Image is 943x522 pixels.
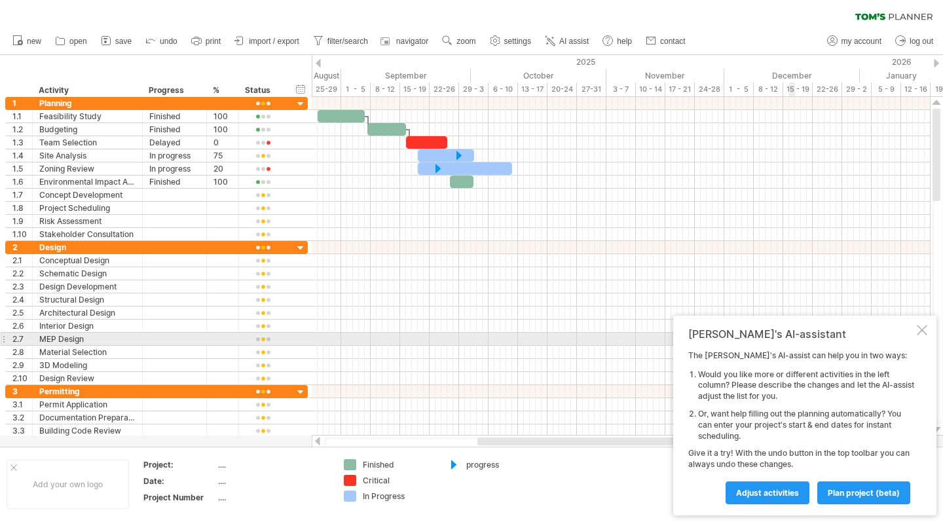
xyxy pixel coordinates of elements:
div: October 2025 [471,69,606,83]
div: 27-31 [577,83,606,96]
span: import / export [249,37,299,46]
div: 100 [213,123,232,136]
div: 1 [12,97,32,109]
span: filter/search [327,37,368,46]
span: zoom [456,37,475,46]
div: 20-24 [547,83,577,96]
a: undo [142,33,181,50]
a: Adjust activities [726,481,809,504]
div: Interior Design [39,320,136,332]
div: Budgeting [39,123,136,136]
div: 3.1 [12,398,32,411]
div: 2.7 [12,333,32,345]
div: September 2025 [341,69,471,83]
div: November 2025 [606,69,724,83]
div: Activity [39,84,135,97]
div: 1.8 [12,202,32,214]
div: In progress [149,149,200,162]
div: Progress [149,84,199,97]
div: 22-26 [430,83,459,96]
div: 1.5 [12,162,32,175]
div: 100 [213,176,232,188]
div: Permitting [39,385,136,398]
div: Building Code Review [39,424,136,437]
div: 75 [213,149,232,162]
div: In progress [149,162,200,175]
div: Material Selection [39,346,136,358]
div: 5 - 9 [872,83,901,96]
div: 2.9 [12,359,32,371]
a: save [98,33,136,50]
div: Schematic Design [39,267,136,280]
div: 15 - 19 [400,83,430,96]
span: help [617,37,632,46]
span: save [115,37,132,46]
a: import / export [231,33,303,50]
div: 2.2 [12,267,32,280]
div: 1.2 [12,123,32,136]
div: Conceptual Design [39,254,136,267]
div: 1.3 [12,136,32,149]
a: navigator [379,33,432,50]
span: Adjust activities [736,488,799,498]
span: log out [910,37,933,46]
div: 2.8 [12,346,32,358]
div: 3.2 [12,411,32,424]
div: 8 - 12 [371,83,400,96]
div: Feasibility Study [39,110,136,122]
a: new [9,33,45,50]
a: AI assist [542,33,593,50]
div: 25-29 [312,83,341,96]
div: 17 - 21 [665,83,695,96]
div: progress [466,459,538,470]
div: Design [39,241,136,253]
div: 3 - 7 [606,83,636,96]
a: print [188,33,225,50]
li: Or, want help filling out the planning automatically? You can enter your project's start & end da... [698,409,914,441]
div: .... [218,475,328,487]
div: .... [218,459,328,470]
div: 29 - 2 [842,83,872,96]
div: Finished [363,459,434,470]
div: The [PERSON_NAME]'s AI-assist can help you in two ways: Give it a try! With the undo button in th... [688,350,914,504]
div: 2.6 [12,320,32,332]
div: 15 - 19 [783,83,813,96]
div: 1.1 [12,110,32,122]
a: open [52,33,91,50]
span: undo [160,37,177,46]
span: AI assist [559,37,589,46]
div: Planning [39,97,136,109]
div: Design Review [39,372,136,384]
div: 100 [213,110,232,122]
div: In Progress [363,491,434,502]
div: Permit Application [39,398,136,411]
span: new [27,37,41,46]
div: Status [245,84,280,97]
div: Environmental Impact Assessment [39,176,136,188]
div: Risk Assessment [39,215,136,227]
a: help [599,33,636,50]
div: 0 [213,136,232,149]
div: Team Selection [39,136,136,149]
div: Stakeholder Consultation [39,228,136,240]
a: filter/search [310,33,372,50]
div: Zoning Review [39,162,136,175]
div: 1 - 5 [341,83,371,96]
span: open [69,37,87,46]
span: contact [660,37,686,46]
div: 20 [213,162,232,175]
div: 3.3 [12,424,32,437]
div: % [213,84,231,97]
div: 1.7 [12,189,32,201]
span: plan project (beta) [828,488,900,498]
div: Design Development [39,280,136,293]
span: navigator [396,37,428,46]
div: 3D Modeling [39,359,136,371]
div: 2.3 [12,280,32,293]
a: settings [487,33,535,50]
div: 29 - 3 [459,83,489,96]
li: Would you like more or different activities in the left column? Please describe the changes and l... [698,369,914,402]
div: Project Number [143,492,215,503]
div: 2.10 [12,372,32,384]
div: Concept Development [39,189,136,201]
